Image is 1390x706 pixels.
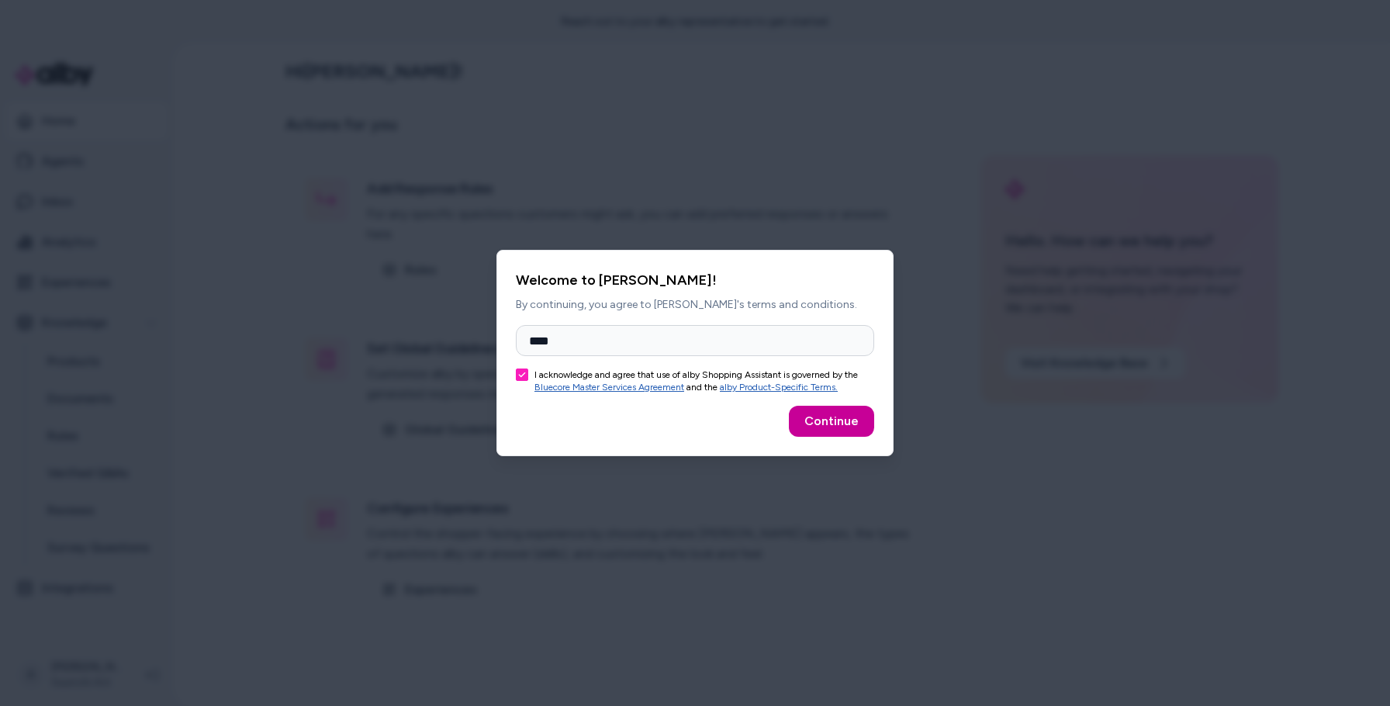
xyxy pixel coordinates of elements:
a: Bluecore Master Services Agreement [534,382,684,393]
h2: Welcome to [PERSON_NAME]! [516,269,874,291]
button: Continue [789,406,874,437]
label: I acknowledge and agree that use of alby Shopping Assistant is governed by the and the [534,369,874,393]
p: By continuing, you agree to [PERSON_NAME]'s terms and conditions. [516,297,874,313]
a: alby Product-Specific Terms. [720,382,838,393]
